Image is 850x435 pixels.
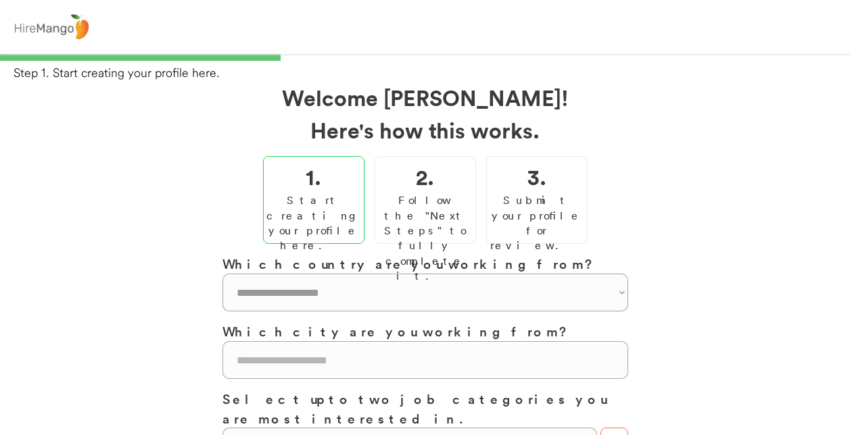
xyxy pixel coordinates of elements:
img: logo%20-%20hiremango%20gray.png [10,11,93,43]
div: Start creating your profile here. [266,193,361,253]
h3: Select up to two job categories you are most interested in. [222,389,628,428]
h2: 3. [527,160,546,193]
div: Step 1. Start creating your profile here. [14,64,850,81]
div: 33% [3,54,847,61]
h2: 2. [416,160,434,193]
h2: 1. [306,160,321,193]
h3: Which city are you working from? [222,322,628,341]
div: Submit your profile for review. [490,193,584,253]
h2: Welcome [PERSON_NAME]! Here's how this works. [222,81,628,146]
div: Follow the "Next Steps" to fully complete it. [379,193,472,283]
h3: Which country are you working from? [222,254,628,274]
